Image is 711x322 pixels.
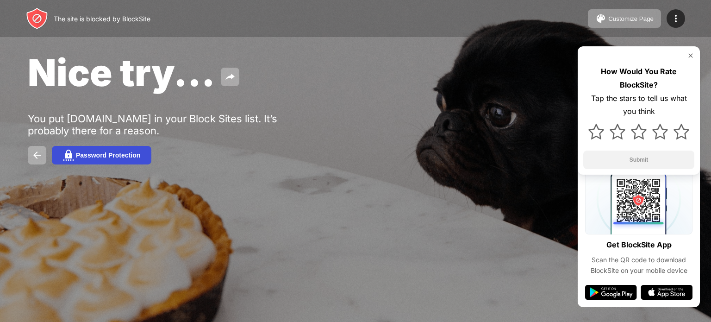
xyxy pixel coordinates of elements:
[63,150,74,161] img: password.svg
[52,146,151,164] button: Password Protection
[674,124,689,139] img: star.svg
[28,113,314,137] div: You put [DOMAIN_NAME] in your Block Sites list. It’s probably there for a reason.
[225,71,236,82] img: share.svg
[583,92,694,119] div: Tap the stars to tell us what you think
[54,15,150,23] div: The site is blocked by BlockSite
[583,65,694,92] div: How Would You Rate BlockSite?
[585,285,637,300] img: google-play.svg
[652,124,668,139] img: star.svg
[583,151,694,169] button: Submit
[641,285,692,300] img: app-store.svg
[28,50,215,95] span: Nice try...
[687,52,694,59] img: rate-us-close.svg
[31,150,43,161] img: back.svg
[608,15,654,22] div: Customize Page
[631,124,647,139] img: star.svg
[585,255,692,276] div: Scan the QR code to download BlockSite on your mobile device
[606,238,672,252] div: Get BlockSite App
[610,124,625,139] img: star.svg
[588,124,604,139] img: star.svg
[26,7,48,30] img: header-logo.svg
[76,152,140,159] div: Password Protection
[595,13,606,24] img: pallet.svg
[588,9,661,28] button: Customize Page
[670,13,681,24] img: menu-icon.svg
